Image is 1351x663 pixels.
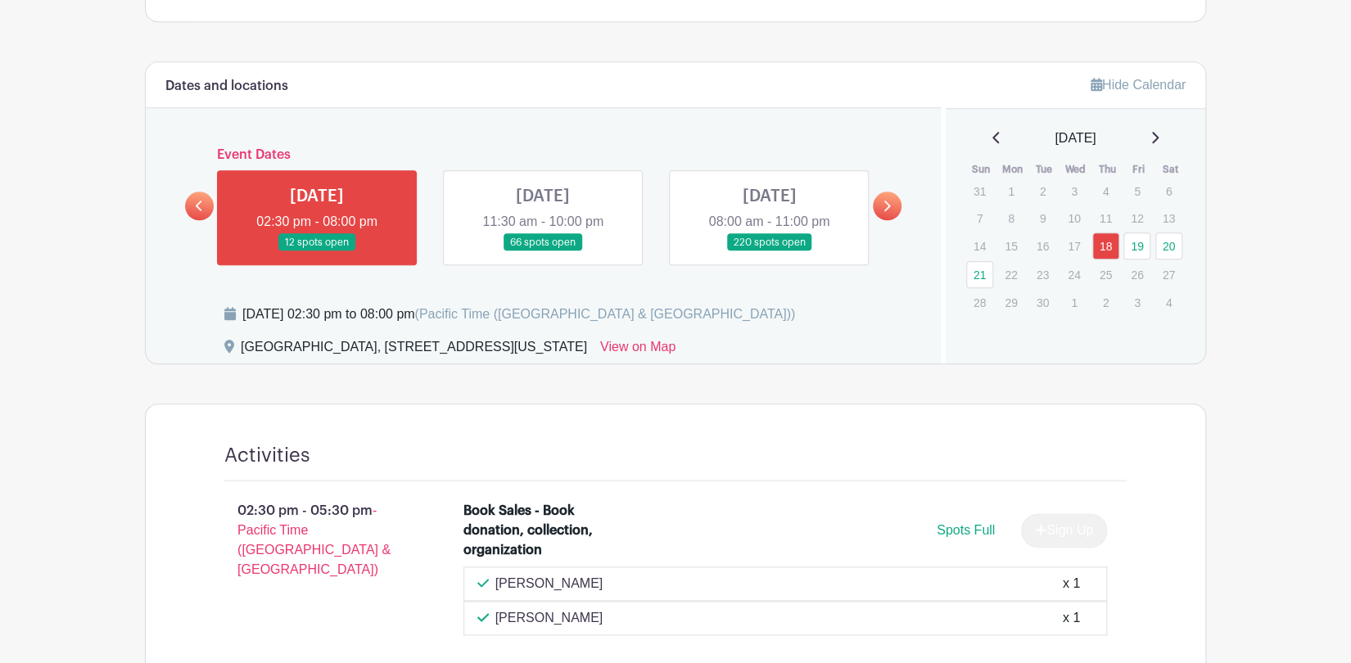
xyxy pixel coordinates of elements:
span: (Pacific Time ([GEOGRAPHIC_DATA] & [GEOGRAPHIC_DATA])) [414,307,795,321]
a: Hide Calendar [1091,78,1186,92]
p: 1 [1060,290,1087,315]
a: 18 [1092,232,1119,259]
p: 14 [966,233,993,259]
p: 22 [997,262,1024,287]
p: 2 [1092,290,1119,315]
th: Thu [1091,161,1123,178]
p: 13 [1155,205,1182,231]
p: 23 [1029,262,1056,287]
p: 15 [997,233,1024,259]
p: 3 [1060,178,1087,204]
p: 5 [1123,178,1150,204]
a: View on Map [600,337,675,363]
p: 17 [1060,233,1087,259]
p: [PERSON_NAME] [495,608,603,628]
div: Book Sales - Book donation, collection, organization [463,501,605,560]
span: Spots Full [937,523,995,537]
p: 10 [1060,205,1087,231]
p: 1 [997,178,1024,204]
h6: Dates and locations [165,79,288,94]
th: Tue [1028,161,1060,178]
p: 3 [1123,290,1150,315]
p: 9 [1029,205,1056,231]
div: [DATE] 02:30 pm to 08:00 pm [242,304,795,324]
th: Sun [965,161,997,178]
p: 11 [1092,205,1119,231]
p: 30 [1029,290,1056,315]
span: [DATE] [1055,129,1096,148]
p: 8 [997,205,1024,231]
th: Mon [996,161,1028,178]
p: [PERSON_NAME] [495,574,603,593]
p: 28 [966,290,993,315]
a: 20 [1155,232,1182,259]
p: 7 [966,205,993,231]
h4: Activities [224,444,310,467]
p: 12 [1123,205,1150,231]
th: Wed [1060,161,1091,178]
p: 2 [1029,178,1056,204]
p: 25 [1092,262,1119,287]
div: x 1 [1063,608,1080,628]
h6: Event Dates [214,147,873,163]
p: 27 [1155,262,1182,287]
a: 19 [1123,232,1150,259]
p: 4 [1155,290,1182,315]
p: 29 [997,290,1024,315]
div: [GEOGRAPHIC_DATA], [STREET_ADDRESS][US_STATE] [241,337,587,363]
p: 31 [966,178,993,204]
a: 21 [966,261,993,288]
p: 26 [1123,262,1150,287]
p: 16 [1029,233,1056,259]
th: Fri [1123,161,1154,178]
div: x 1 [1063,574,1080,593]
th: Sat [1154,161,1186,178]
p: 6 [1155,178,1182,204]
p: 4 [1092,178,1119,204]
p: 24 [1060,262,1087,287]
p: 02:30 pm - 05:30 pm [198,494,437,586]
